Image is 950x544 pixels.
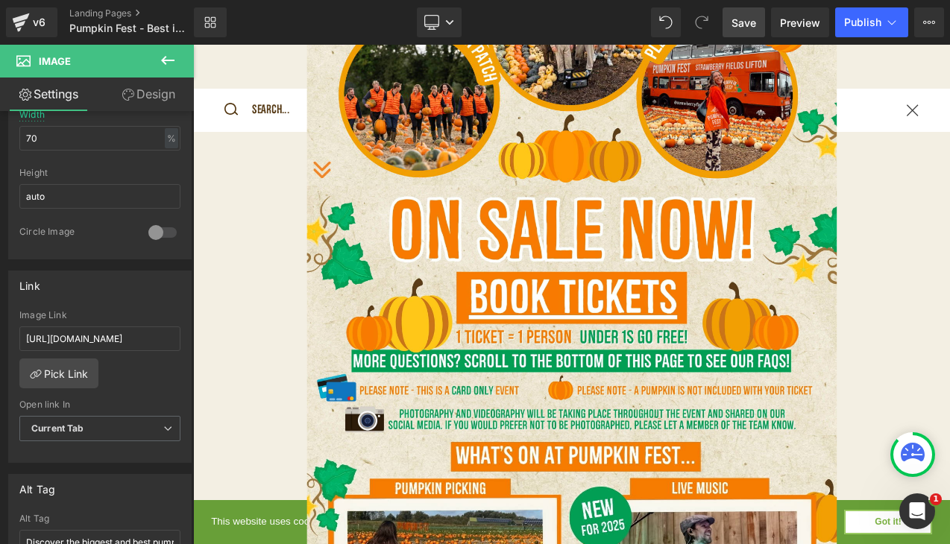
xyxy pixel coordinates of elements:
[930,493,942,505] span: 1
[914,7,944,37] button: More
[19,226,133,241] div: Circle Image
[780,15,820,31] span: Preview
[39,55,71,67] span: Image
[19,168,180,178] div: Height
[732,15,756,31] span: Save
[844,16,881,28] span: Publish
[771,7,829,37] a: Preview
[165,128,178,148] div: %
[19,310,180,320] div: Image Link
[19,358,98,388] a: Pick Link
[30,13,48,32] div: v6
[19,513,180,524] div: Alt Tag
[19,475,55,496] div: Alt Tag
[19,184,180,209] input: auto
[194,7,227,37] a: New Library
[6,7,57,37] a: v6
[136,168,767,465] img: Discover the biggest and best pumpkin festival in Devon & Cornwall, and South West! Pumpkin Fest ...
[19,326,180,351] input: https://your-shop.myshopify.com
[31,423,84,434] b: Current Tab
[19,110,45,120] div: Width
[100,78,197,111] a: Design
[19,399,180,410] div: Open link In
[69,22,190,34] span: Pumpkin Fest - Best in the [GEOGRAPHIC_DATA]!
[899,493,935,529] iframe: Intercom live chat
[69,7,218,19] a: Landing Pages
[19,126,180,151] input: auto
[835,7,908,37] button: Publish
[19,271,40,292] div: Link
[651,7,681,37] button: Undo
[687,7,717,37] button: Redo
